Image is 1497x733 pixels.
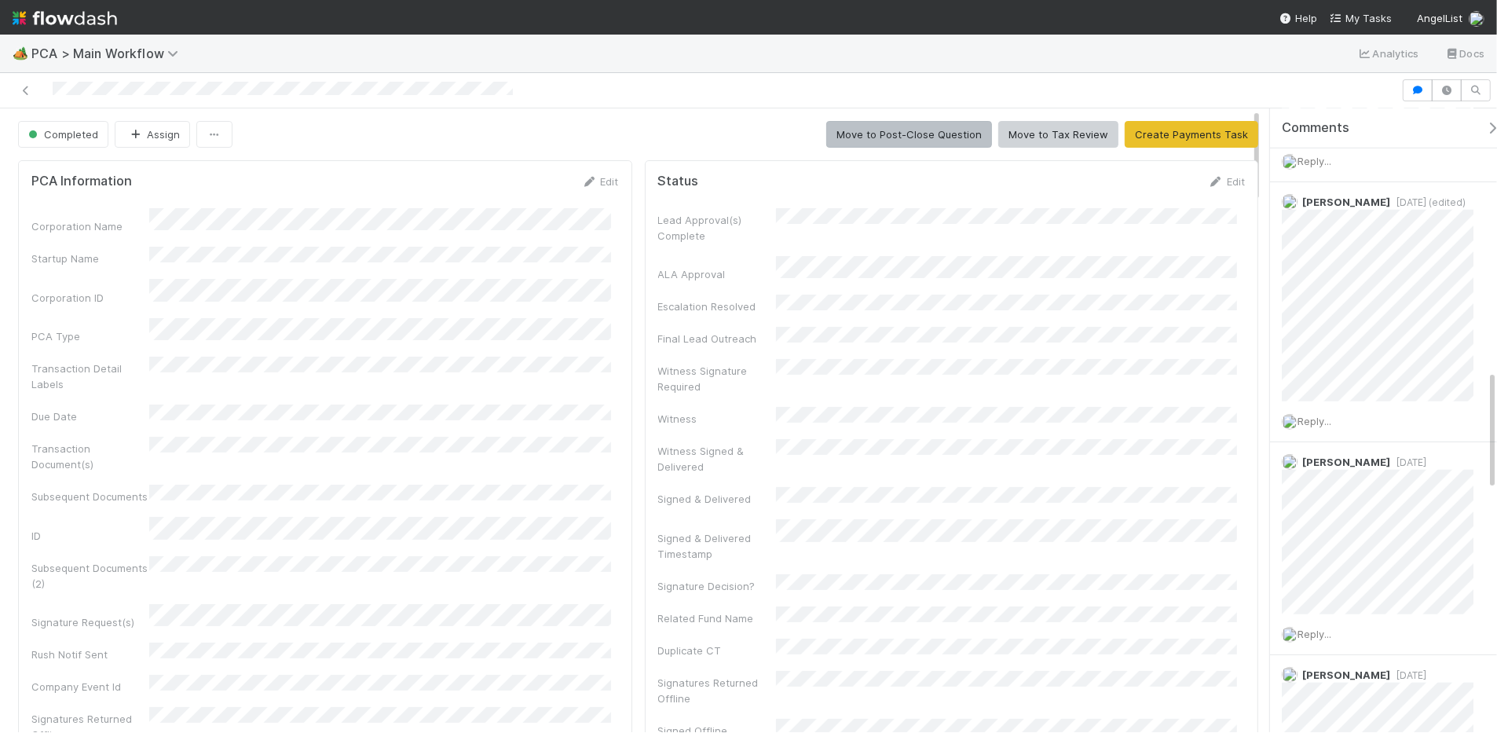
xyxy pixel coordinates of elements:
[1302,196,1390,208] span: [PERSON_NAME]
[658,675,776,706] div: Signatures Returned Offline
[31,174,132,189] h5: PCA Information
[25,128,98,141] span: Completed
[1302,669,1390,681] span: [PERSON_NAME]
[31,560,149,592] div: Subsequent Documents (2)
[658,299,776,314] div: Escalation Resolved
[658,530,776,562] div: Signed & Delivered Timestamp
[1417,12,1462,24] span: AngelList
[1298,155,1331,167] span: Reply...
[1282,194,1298,210] img: avatar_dd78c015-5c19-403d-b5d7-976f9c2ba6b3.png
[13,5,117,31] img: logo-inverted-e16ddd16eac7371096b0.svg
[1282,414,1298,430] img: avatar_45ea4894-10ca-450f-982d-dabe3bd75b0b.png
[1444,44,1484,63] a: Docs
[658,331,776,346] div: Final Lead Outreach
[658,363,776,394] div: Witness Signature Required
[658,643,776,658] div: Duplicate CT
[31,679,149,695] div: Company Event Id
[1330,10,1392,26] a: My Tasks
[31,361,149,392] div: Transaction Detail Labels
[1298,628,1331,640] span: Reply...
[658,610,776,626] div: Related Fund Name
[826,121,992,148] button: Move to Post-Close Question
[658,266,776,282] div: ALA Approval
[13,46,28,60] span: 🏕️
[1390,196,1466,208] span: [DATE] (edited)
[1390,456,1426,468] span: [DATE]
[31,528,149,544] div: ID
[115,121,190,148] button: Assign
[31,647,149,662] div: Rush Notif Sent
[1208,175,1245,188] a: Edit
[31,46,186,61] span: PCA > Main Workflow
[31,489,149,504] div: Subsequent Documents
[31,614,149,630] div: Signature Request(s)
[1357,44,1419,63] a: Analytics
[1282,120,1349,136] span: Comments
[1282,627,1298,643] img: avatar_45ea4894-10ca-450f-982d-dabe3bd75b0b.png
[1125,121,1258,148] button: Create Payments Task
[1282,454,1298,470] img: avatar_d8fc9ee4-bd1b-4062-a2a8-84feb2d97839.png
[1390,669,1426,681] span: [DATE]
[18,121,108,148] button: Completed
[658,212,776,244] div: Lead Approval(s) Complete
[31,409,149,424] div: Due Date
[1302,456,1390,468] span: [PERSON_NAME]
[31,441,149,472] div: Transaction Document(s)
[1279,10,1317,26] div: Help
[582,175,619,188] a: Edit
[658,411,776,427] div: Witness
[658,174,699,189] h5: Status
[1282,667,1298,683] img: avatar_ba0ef937-97b0-4cb1-a734-c46f876909ef.png
[1282,154,1298,170] img: avatar_45ea4894-10ca-450f-982d-dabe3bd75b0b.png
[31,218,149,234] div: Corporation Name
[658,578,776,594] div: Signature Decision?
[31,251,149,266] div: Startup Name
[998,121,1118,148] button: Move to Tax Review
[1330,12,1392,24] span: My Tasks
[658,491,776,507] div: Signed & Delivered
[1469,11,1484,27] img: avatar_45ea4894-10ca-450f-982d-dabe3bd75b0b.png
[31,328,149,344] div: PCA Type
[31,290,149,306] div: Corporation ID
[1298,415,1331,427] span: Reply...
[658,443,776,475] div: Witness Signed & Delivered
